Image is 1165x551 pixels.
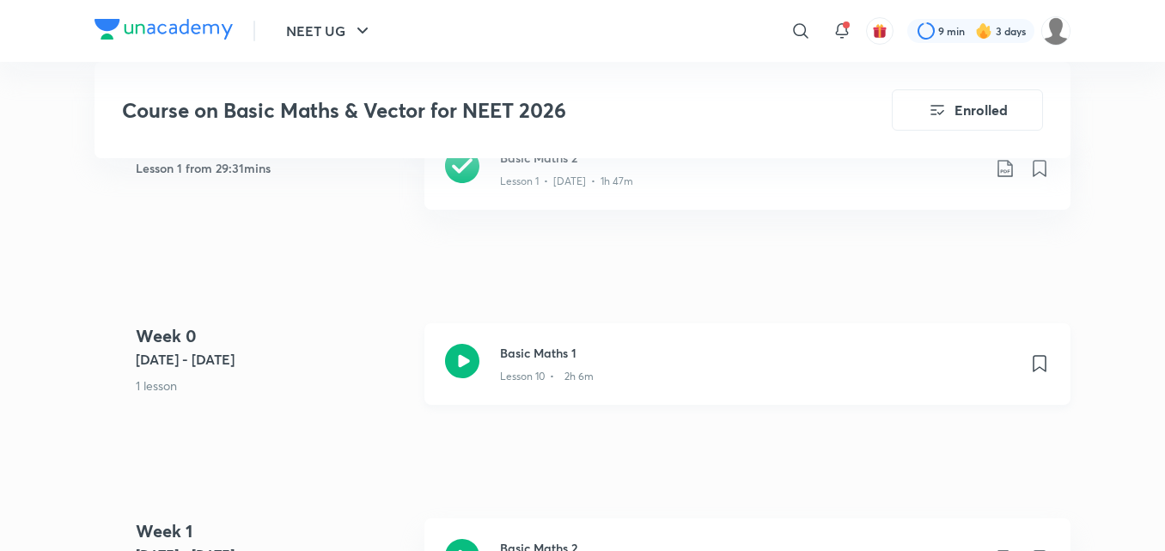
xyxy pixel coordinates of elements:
[122,98,795,123] h3: Course on Basic Maths & Vector for NEET 2026
[872,23,887,39] img: avatar
[136,159,411,177] h5: Lesson 1 from 29:31mins
[975,22,992,40] img: streak
[136,518,411,544] h4: Week 1
[500,344,1016,362] h3: Basic Maths 1
[866,17,894,45] button: avatar
[95,19,233,44] a: Company Logo
[892,89,1043,131] button: Enrolled
[276,14,383,48] button: NEET UG
[136,349,411,370] h5: [DATE] - [DATE]
[1041,16,1070,46] img: Tarmanjot Singh
[500,174,633,189] p: Lesson 1 • [DATE] • 1h 47m
[136,323,411,349] h4: Week 0
[500,369,594,384] p: Lesson 10 • 2h 6m
[136,377,411,395] p: 1 lesson
[424,323,1070,425] a: Basic Maths 1Lesson 10 • 2h 6m
[424,128,1070,230] a: Basic Maths 2Lesson 1 • [DATE] • 1h 47m
[95,19,233,40] img: Company Logo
